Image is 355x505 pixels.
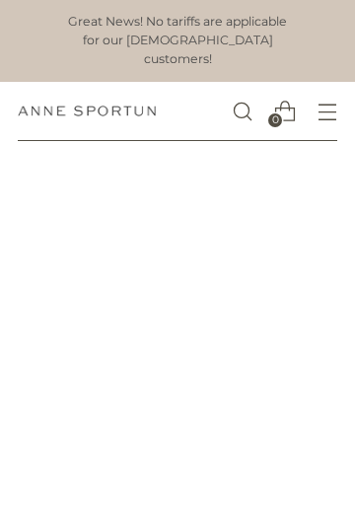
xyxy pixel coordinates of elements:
span: 0 [268,113,282,127]
a: Great News! No tariffs are applicable for our [DEMOGRAPHIC_DATA] customers! [63,13,292,68]
a: Open cart modal [264,91,305,131]
a: Open search modal [222,91,262,131]
a: Anne Sportun Fine Jewellery [18,106,156,115]
button: Open menu modal [307,91,347,131]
